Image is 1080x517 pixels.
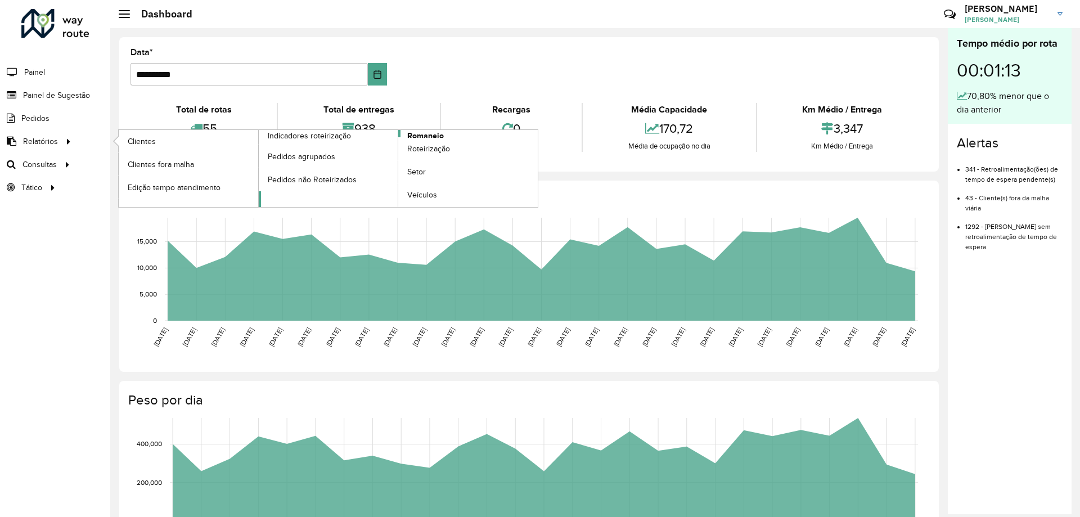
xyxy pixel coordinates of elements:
div: 55 [133,116,274,141]
span: Pedidos agrupados [268,151,335,163]
div: Total de rotas [133,103,274,116]
text: [DATE] [526,326,542,348]
text: 10,000 [137,264,157,272]
span: Edição tempo atendimento [128,182,220,194]
div: Total de entregas [281,103,436,116]
span: Tático [21,182,42,194]
text: [DATE] [899,326,916,348]
a: Edição tempo atendimento [119,176,258,199]
div: 170,72 [586,116,753,141]
text: [DATE] [210,326,226,348]
div: 70,80% menor que o dia anterior [957,89,1063,116]
span: Consultas [22,159,57,170]
text: [DATE] [353,326,370,348]
label: Data [130,46,153,59]
span: Setor [407,166,426,178]
div: Média de ocupação no dia [586,141,753,152]
a: Pedidos agrupados [259,145,398,168]
text: 5,000 [139,290,157,298]
text: [DATE] [813,326,830,348]
text: [DATE] [555,326,571,348]
li: 341 - Retroalimentação(ões) de tempo de espera pendente(s) [965,156,1063,185]
text: [DATE] [411,326,427,348]
text: [DATE] [871,326,887,348]
span: Indicadores roteirização [268,130,351,142]
li: 1292 - [PERSON_NAME] sem retroalimentação de tempo de espera [965,213,1063,252]
h4: Alertas [957,135,1063,151]
div: Tempo médio por rota [957,36,1063,51]
div: 00:01:13 [957,51,1063,89]
span: Relatórios [23,136,58,147]
text: [DATE] [325,326,341,348]
h4: Peso por dia [128,392,928,408]
text: [DATE] [727,326,744,348]
a: Roteirização [398,138,538,160]
span: Romaneio [407,130,444,142]
a: Pedidos não Roteirizados [259,168,398,191]
a: Indicadores roteirização [119,130,398,207]
text: [DATE] [382,326,398,348]
text: [DATE] [497,326,514,348]
text: 400,000 [137,440,162,448]
text: [DATE] [296,326,312,348]
span: Clientes fora malha [128,159,194,170]
a: Clientes fora malha [119,153,258,176]
text: [DATE] [469,326,485,348]
text: 200,000 [137,479,162,486]
div: Recargas [444,103,579,116]
text: [DATE] [699,326,715,348]
h2: Dashboard [130,8,192,20]
a: Setor [398,161,538,183]
text: [DATE] [670,326,686,348]
button: Choose Date [368,63,388,86]
text: [DATE] [181,326,197,348]
span: Clientes [128,136,156,147]
li: 43 - Cliente(s) fora da malha viária [965,185,1063,213]
text: 0 [153,317,157,324]
span: Painel de Sugestão [23,89,90,101]
span: Veículos [407,189,437,201]
div: Média Capacidade [586,103,753,116]
span: [PERSON_NAME] [965,15,1049,25]
text: [DATE] [842,326,858,348]
span: Pedidos [21,113,49,124]
div: 3,347 [760,116,925,141]
div: Km Médio / Entrega [760,103,925,116]
span: Painel [24,66,45,78]
text: [DATE] [267,326,283,348]
text: [DATE] [583,326,600,348]
div: 938 [281,116,436,141]
span: Pedidos não Roteirizados [268,174,357,186]
a: Veículos [398,184,538,206]
text: [DATE] [440,326,456,348]
text: [DATE] [612,326,628,348]
text: [DATE] [756,326,772,348]
text: [DATE] [785,326,801,348]
a: Romaneio [259,130,538,207]
div: 0 [444,116,579,141]
div: Km Médio / Entrega [760,141,925,152]
text: [DATE] [641,326,657,348]
span: Roteirização [407,143,450,155]
h3: [PERSON_NAME] [965,3,1049,14]
text: [DATE] [152,326,169,348]
text: 15,000 [137,238,157,245]
a: Contato Rápido [938,2,962,26]
text: [DATE] [238,326,255,348]
a: Clientes [119,130,258,152]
